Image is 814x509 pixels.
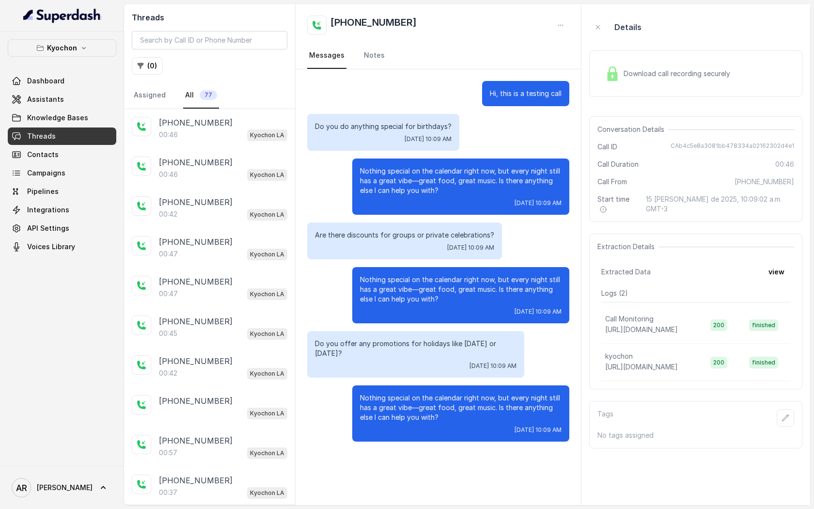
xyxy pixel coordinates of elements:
p: 00:42 [159,209,177,219]
p: Logs ( 2 ) [601,288,790,298]
p: Kyochon LA [250,170,284,180]
span: [DATE] 10:09 AM [470,362,517,370]
button: (0) [132,57,163,75]
img: Lock Icon [605,66,620,81]
a: [PERSON_NAME] [8,474,116,501]
p: Hi, this is a testing call [490,89,562,98]
p: [PHONE_NUMBER] [159,316,233,327]
p: kyochon [605,351,633,361]
img: light.svg [23,8,101,23]
span: Knowledge Bases [27,113,88,123]
span: 200 [710,319,727,331]
span: 15 [PERSON_NAME] de 2025, 10:09:02 a.m. GMT-3 [646,194,794,214]
p: Call Monitoring [605,314,654,324]
p: 00:57 [159,448,177,458]
p: 00:46 [159,130,178,140]
p: [PHONE_NUMBER] [159,196,233,208]
a: API Settings [8,220,116,237]
span: Integrations [27,205,69,215]
span: [DATE] 10:09 AM [515,308,562,316]
a: Campaigns [8,164,116,182]
button: view [763,263,790,281]
p: [PHONE_NUMBER] [159,355,233,367]
span: API Settings [27,223,69,233]
a: Assigned [132,82,168,109]
p: Kyochon LA [250,130,284,140]
a: Dashboard [8,72,116,90]
a: Contacts [8,146,116,163]
p: Nothing special on the calendar right now, but every night still has a great vibe—great food, gre... [360,393,562,422]
h2: Threads [132,12,287,23]
nav: Tabs [132,82,287,109]
a: Threads [8,127,116,145]
span: Contacts [27,150,59,159]
button: Kyochon [8,39,116,57]
span: Conversation Details [597,125,668,134]
span: Assistants [27,95,64,104]
p: Kyochon LA [250,329,284,339]
p: [PHONE_NUMBER] [159,435,233,446]
span: Call ID [597,142,617,152]
p: Do you do anything special for birthdays? [315,122,452,131]
input: Search by Call ID or Phone Number [132,31,287,49]
span: Extracted Data [601,267,651,277]
p: Kyochon LA [250,289,284,299]
p: Kyochon LA [250,488,284,498]
a: Integrations [8,201,116,219]
p: Nothing special on the calendar right now, but every night still has a great vibe—great food, gre... [360,275,562,304]
span: Download call recording securely [624,69,734,79]
span: [URL][DOMAIN_NAME] [605,325,678,334]
span: [DATE] 10:09 AM [447,244,494,252]
span: 00:46 [775,159,794,169]
p: Kyochon LA [250,448,284,458]
span: [PERSON_NAME] [37,483,93,493]
span: Dashboard [27,76,64,86]
p: Kyochon LA [250,409,284,418]
span: finished [749,319,778,331]
p: Details [614,21,642,33]
nav: Tabs [307,43,569,69]
a: Pipelines [8,183,116,200]
p: Kyochon LA [250,250,284,259]
p: Kyochon LA [250,369,284,379]
p: [PHONE_NUMBER] [159,117,233,128]
a: Voices Library [8,238,116,255]
p: Kyochon LA [250,210,284,220]
a: Notes [362,43,387,69]
span: [PHONE_NUMBER] [735,177,794,187]
p: 00:47 [159,249,178,259]
p: No tags assigned [597,430,794,440]
text: AR [16,483,27,493]
p: 00:42 [159,368,177,378]
p: Are there discounts for groups or private celebrations? [315,230,494,240]
a: Assistants [8,91,116,108]
span: [URL][DOMAIN_NAME] [605,363,678,371]
span: 77 [200,90,217,100]
a: All77 [183,82,219,109]
span: Campaigns [27,168,65,178]
span: [DATE] 10:09 AM [405,135,452,143]
span: Extraction Details [597,242,658,252]
span: Start time [597,194,638,214]
span: Call From [597,177,627,187]
span: Pipelines [27,187,59,196]
span: [DATE] 10:09 AM [515,199,562,207]
p: Nothing special on the calendar right now, but every night still has a great vibe—great food, gre... [360,166,562,195]
p: Do you offer any promotions for holidays like [DATE] or [DATE]? [315,339,517,358]
p: 00:45 [159,329,177,338]
p: [PHONE_NUMBER] [159,236,233,248]
p: [PHONE_NUMBER] [159,475,233,486]
p: [PHONE_NUMBER] [159,395,233,407]
span: finished [749,357,778,368]
span: 200 [710,357,727,368]
p: [PHONE_NUMBER] [159,157,233,168]
p: 00:37 [159,488,177,497]
span: Call Duration [597,159,639,169]
p: Kyochon [47,42,77,54]
span: CAb4c5e8a3081bb478334a02162302d4e1 [671,142,794,152]
p: [PHONE_NUMBER] [159,276,233,287]
h2: [PHONE_NUMBER] [330,16,417,35]
p: 00:47 [159,289,178,299]
span: Voices Library [27,242,75,252]
p: 00:46 [159,170,178,179]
